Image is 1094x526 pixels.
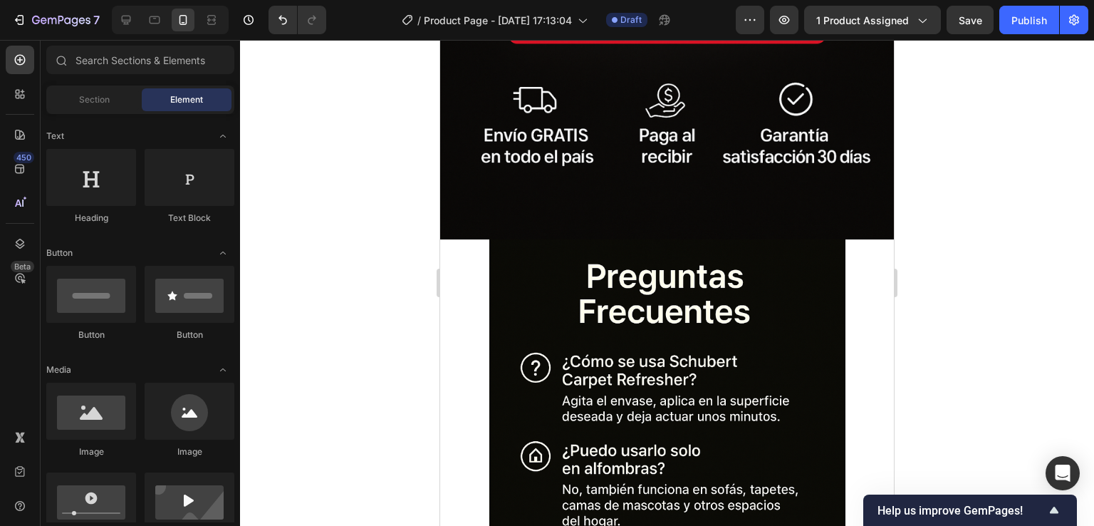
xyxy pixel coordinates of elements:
span: Toggle open [212,125,234,148]
button: Save [947,6,994,34]
button: Publish [999,6,1059,34]
p: 7 [93,11,100,29]
div: Undo/Redo [269,6,326,34]
div: Image [46,445,136,458]
div: 450 [14,152,34,163]
span: Element [170,93,203,106]
input: Search Sections & Elements [46,46,234,74]
button: Show survey - Help us improve GemPages! [877,502,1063,519]
span: Save [959,14,982,26]
div: Beta [11,261,34,272]
span: Text [46,130,64,143]
span: Product Page - [DATE] 17:13:04 [424,13,572,28]
span: Toggle open [212,242,234,264]
div: Publish [1011,13,1047,28]
span: Section [79,93,110,106]
button: 1 product assigned [804,6,941,34]
div: Button [145,329,234,341]
span: Help us improve GemPages! [877,504,1046,517]
div: Text Block [145,212,234,225]
div: Button [46,329,136,341]
span: Button [46,247,73,259]
button: 7 [6,6,106,34]
div: Image [145,445,234,458]
iframe: Design area [440,40,894,526]
span: Draft [620,14,642,26]
span: / [417,13,421,28]
div: Heading [46,212,136,225]
span: 1 product assigned [816,13,909,28]
span: Media [46,363,71,376]
span: Toggle open [212,359,234,381]
div: Open Intercom Messenger [1046,456,1080,490]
